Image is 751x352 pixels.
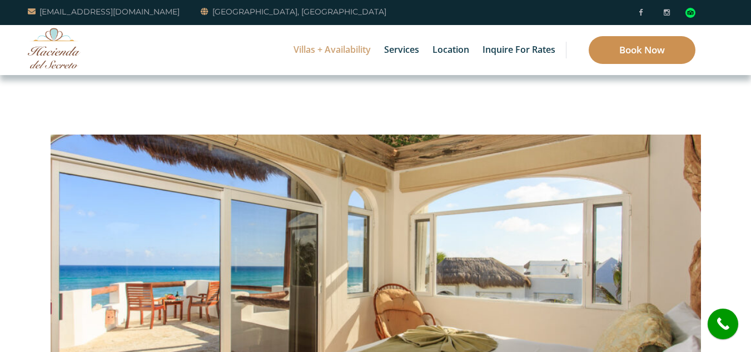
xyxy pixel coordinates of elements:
[708,309,738,339] a: call
[685,8,695,18] img: Tripadvisor_logomark.svg
[477,25,561,75] a: Inquire for Rates
[201,5,386,18] a: [GEOGRAPHIC_DATA], [GEOGRAPHIC_DATA]
[379,25,425,75] a: Services
[28,5,180,18] a: [EMAIL_ADDRESS][DOMAIN_NAME]
[288,25,376,75] a: Villas + Availability
[589,36,695,64] a: Book Now
[28,28,81,68] img: Awesome Logo
[685,8,695,18] div: Read traveler reviews on Tripadvisor
[427,25,475,75] a: Location
[710,311,735,336] i: call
